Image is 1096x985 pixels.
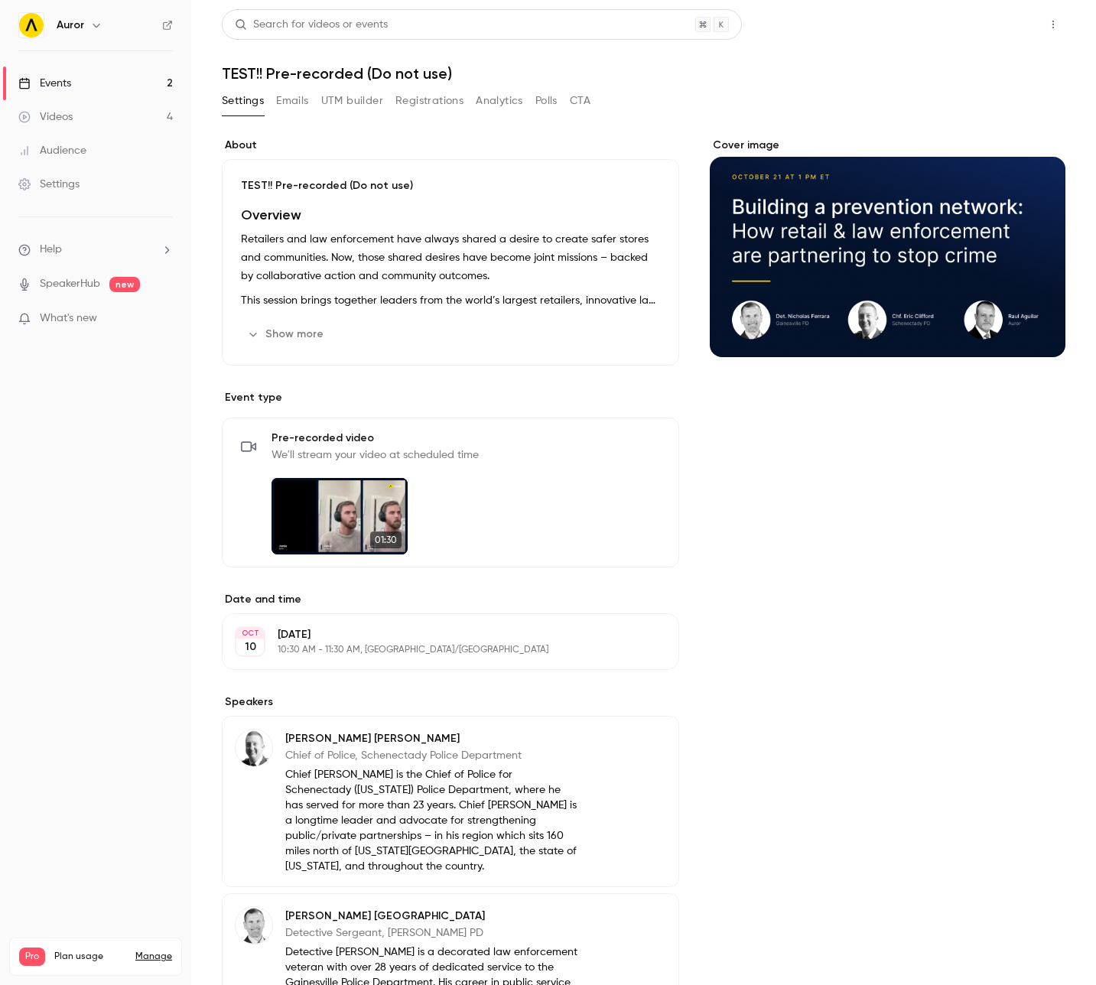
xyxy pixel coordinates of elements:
li: help-dropdown-opener [18,242,173,258]
span: Pre-recorded video [272,431,479,446]
button: CTA [570,89,590,113]
span: Help [40,242,62,258]
span: Pro [19,948,45,966]
label: Cover image [710,138,1065,153]
img: Auror [19,13,44,37]
label: Date and time [222,592,679,607]
h6: Auror [57,18,84,33]
p: Retailers and law enforcement have always shared a desire to create safer stores and communities.... [241,230,660,285]
p: Chief of Police, Schenectady Police Department [285,748,580,763]
span: We'll stream your video at scheduled time [272,447,479,463]
button: Share [968,9,1029,40]
div: Search for videos or events [235,17,388,33]
span: new [109,277,140,292]
div: Videos [18,109,73,125]
p: [PERSON_NAME] [PERSON_NAME] [285,731,580,746]
span: What's new [40,310,97,327]
button: Emails [276,89,308,113]
p: TEST!! Pre-recorded (Do not use) [241,178,660,193]
button: Settings [222,89,264,113]
img: Nicholas Ferrara [236,907,272,944]
p: Chief [PERSON_NAME] is the Chief of Police for Schenectady ([US_STATE]) Police Department, where ... [285,767,580,874]
p: [DATE] [278,627,598,642]
label: About [222,138,679,153]
p: 10:30 AM - 11:30 AM, [GEOGRAPHIC_DATA]/[GEOGRAPHIC_DATA] [278,644,598,656]
button: Show more [241,322,333,346]
button: Analytics [476,89,523,113]
p: [PERSON_NAME] [GEOGRAPHIC_DATA] [285,909,580,924]
h1: Overview [241,206,660,224]
button: Polls [535,89,558,113]
p: 10 [245,639,256,655]
div: Settings [18,177,80,192]
span: 01:30 [370,532,402,548]
button: Registrations [395,89,463,113]
div: Eric Clifford[PERSON_NAME] [PERSON_NAME]Chief of Police, Schenectady Police DepartmentChief [PERS... [222,716,679,887]
div: Events [18,76,71,91]
p: Detective Sergeant, [PERSON_NAME] PD [285,925,580,941]
div: Audience [18,143,86,158]
iframe: Noticeable Trigger [154,312,173,326]
label: Speakers [222,694,679,710]
p: Event type [222,390,679,405]
section: Cover image [710,138,1065,357]
div: OCT [236,628,264,639]
h1: TEST!! Pre-recorded (Do not use) [222,64,1065,83]
a: SpeakerHub [40,276,100,292]
p: This session brings together leaders from the world’s largest retailers, innovative law enforceme... [241,291,660,310]
img: Eric Clifford [236,730,272,766]
a: Manage [135,951,172,963]
button: UTM builder [321,89,383,113]
span: Plan usage [54,951,126,963]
